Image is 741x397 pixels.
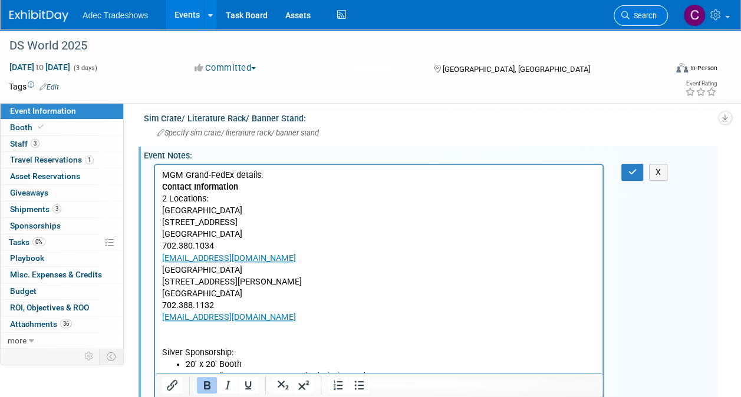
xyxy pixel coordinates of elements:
li: (Tradeshow inventory) 411B Chair ([GEOGRAPHIC_DATA][PERSON_NAME]) with 332pro Delivery​ [31,371,441,383]
a: Misc. Expenses & Credits [1,267,123,283]
a: Playbook [1,250,123,266]
span: 36 [60,319,72,328]
span: Specify sim crate/ literature rack/ banner stand [157,128,319,137]
img: ExhibitDay [9,10,68,22]
span: Event Information [10,106,76,115]
a: Shipments3 [1,201,123,217]
a: Tasks0% [1,234,123,250]
div: Sim Crate/ Literature Rack/ Banner Stand: [144,110,717,124]
i: Booth reservation complete [38,124,44,130]
a: [EMAIL_ADDRESS][DOMAIN_NAME] [7,147,141,157]
span: to [34,62,45,72]
span: Budget [10,286,37,296]
span: 0% [32,237,45,246]
span: Search [630,11,657,20]
li: 521 and 522​ Stools (with 10-year warranty logo) [54,336,441,348]
button: Underline [238,377,258,393]
p: [GEOGRAPHIC_DATA] [STREET_ADDRESS][PERSON_NAME] [GEOGRAPHIC_DATA] 702.388.1132 [7,100,441,158]
button: Numbered list [328,377,348,393]
button: Insert/edit link [162,377,182,393]
span: Adec Tradeshows [83,11,148,20]
button: Bullet list [349,377,369,393]
a: Giveaways [1,185,123,201]
span: Attachments [10,319,72,329]
div: Event Rating [685,81,717,87]
td: Toggle Event Tabs [100,349,124,364]
li: 10 complimentary DSW General Admission Badges [31,206,441,217]
a: Asset Reservations [1,168,123,184]
span: 3 [52,204,61,213]
div: Event Format [614,61,717,79]
li: 521 and 522 Stools (with 10-year warranty logo) [54,359,441,371]
li: ([PERSON_NAME] consignment ) 511B Chair with 533pro Delivery [31,348,441,359]
a: Staff3 [1,136,123,152]
a: [EMAIL_ADDRESS][DOMAIN_NAME] [7,88,141,98]
span: ROI, Objectives & ROO [10,303,89,312]
a: Booth [1,120,123,135]
span: Asset Reservations [10,171,80,181]
a: Travel Reservations1 [1,152,123,168]
button: Subscript [273,377,293,393]
div: In-Person [690,64,717,72]
a: Event Information [1,103,123,119]
span: [DATE] [DATE] [9,62,71,72]
span: more [8,336,27,345]
img: Format-Inperson.png [676,63,688,72]
button: Bold [197,377,217,393]
li: 521 and 522​ Stools (with 10-year warranty logo) [54,383,441,395]
span: Travel Reservations [10,155,94,164]
b: A-dec Booth [7,313,54,323]
button: Italic [218,377,238,393]
button: Committed [190,62,261,74]
td: Personalize Event Tab Strip [79,349,100,364]
p: MGM Grand-FedEx details: [7,5,441,16]
a: Overview | Exhibitor Portal [7,289,106,299]
a: [PERSON_NAME] Events: show services [7,254,157,264]
b: Contact Information [7,17,83,27]
li: Opportunity to sponsor one breakfast or lunch [31,229,441,241]
p: Silver Sponsorship: [7,182,441,194]
a: more [1,333,123,349]
a: Search [614,5,668,26]
p: [GEOGRAPHIC_DATA] [STREET_ADDRESS] [GEOGRAPHIC_DATA] 702.380.1034 [7,40,441,99]
td: Tags [9,81,59,92]
span: 1 [85,156,94,164]
a: Sponsorships [1,218,123,234]
img: Carol Schmidlin [683,4,706,27]
button: Superscript [294,377,314,393]
span: Tasks [9,237,45,247]
a: ROI, Objectives & ROO [1,300,123,316]
b: MGM Grand Conference Center Services: [7,266,164,276]
span: Booth [10,123,46,132]
li: 1 Complimentary Lead Capture License [31,217,441,229]
span: Sponsorships [10,221,61,230]
a: Budget [1,283,123,299]
div: DS World 2025 [5,35,657,57]
span: Giveaways [10,188,48,197]
a: [EMAIL_ADDRESS][DOMAIN_NAME] [167,266,301,276]
span: [GEOGRAPHIC_DATA], [GEOGRAPHIC_DATA] [443,65,590,74]
span: Playbook [10,253,44,263]
p: 2 Locations: [7,28,441,40]
button: X [649,164,668,181]
a: Attachments36 [1,316,123,332]
span: Misc. Expenses & Credits [10,270,102,279]
li: 20' x 20' Booth [31,194,441,206]
span: Shipments [10,204,61,214]
span: (3 days) [73,64,97,72]
a: Edit [39,83,59,91]
div: Event Notes: [144,147,717,161]
li: (Tradeshow inventory) 511B Chair (Arugula) with 532pro Delivery ​ [31,324,441,336]
span: Staff [10,139,39,148]
span: 3 [31,139,39,148]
